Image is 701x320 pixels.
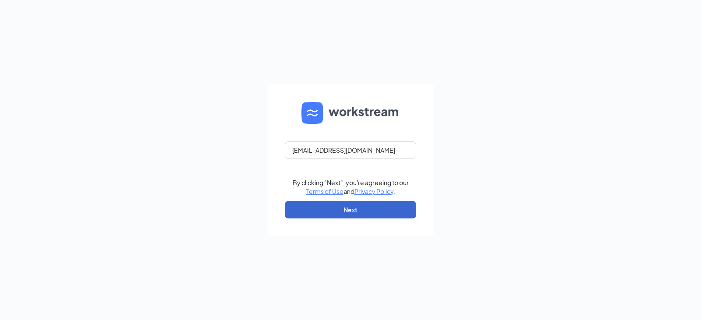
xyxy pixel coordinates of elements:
a: Terms of Use [306,187,343,195]
button: Next [285,201,416,218]
div: By clicking "Next", you're agreeing to our and . [293,178,409,196]
input: Email [285,141,416,159]
a: Privacy Policy [354,187,393,195]
img: WS logo and Workstream text [301,102,400,124]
